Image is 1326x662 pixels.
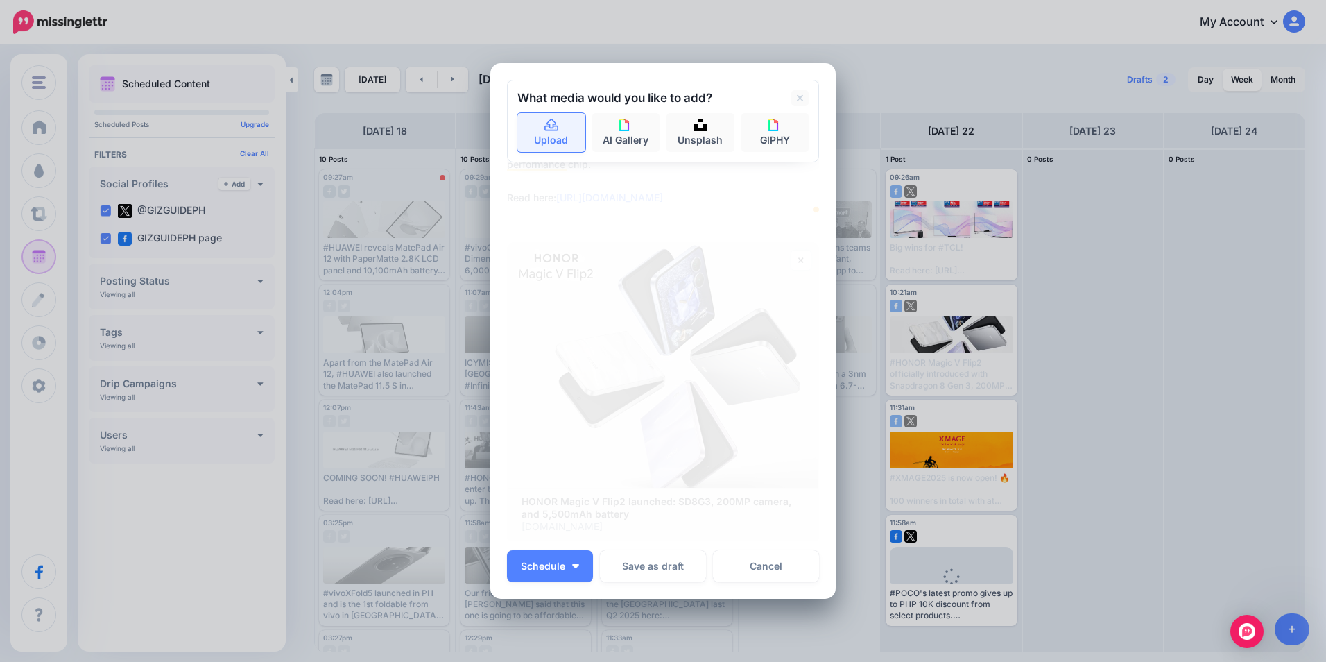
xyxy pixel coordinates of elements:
[592,113,660,152] a: AI Gallery
[572,564,579,568] img: arrow-down-white.png
[521,561,565,571] span: Schedule
[1230,615,1264,648] div: Open Intercom Messenger
[600,550,706,582] button: Save as draft
[507,139,826,223] textarea: To enrich screen reader interactions, please activate Accessibility in Grammarly extension settings
[508,243,818,488] img: HONOR Magic V Flip2 launched: SD8G3, 200MP camera, and 5,500mAh battery
[522,520,804,533] p: [DOMAIN_NAME]
[517,113,585,152] a: Upload
[507,550,593,582] button: Schedule
[522,495,791,520] b: HONOR Magic V Flip2 launched: SD8G3, 200MP camera, and 5,500mAh battery
[741,113,809,152] a: GIPHY
[517,92,712,104] h2: What media would you like to add?
[768,119,781,131] img: icon-giphy-square.png
[619,119,632,131] img: icon-giphy-square.png
[666,113,734,152] a: Unsplash
[694,119,707,131] img: icon-unsplash-square.png
[713,550,819,582] a: Cancel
